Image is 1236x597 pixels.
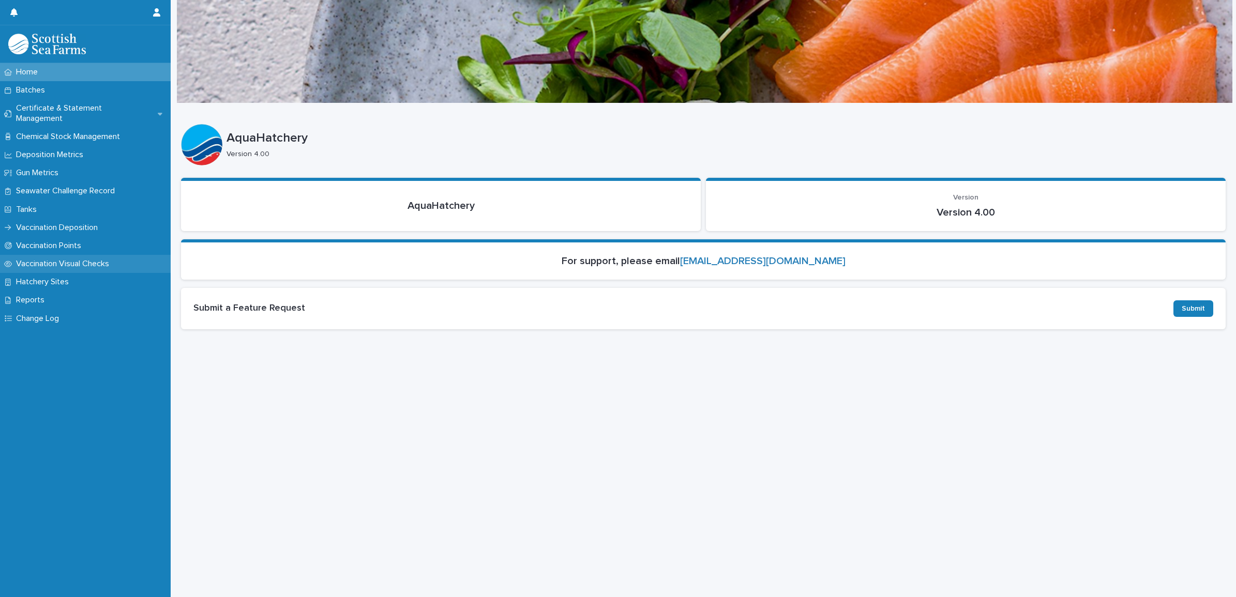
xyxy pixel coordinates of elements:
p: Home [12,67,46,77]
a: [EMAIL_ADDRESS][DOMAIN_NAME] [680,256,846,266]
p: AquaHatchery [227,131,1222,146]
p: Batches [12,85,53,95]
p: Seawater Challenge Record [12,186,123,196]
p: Chemical Stock Management [12,132,128,142]
p: Tanks [12,205,45,215]
p: For support, please email [193,255,1213,267]
span: Submit [1182,305,1205,312]
p: Gun Metrics [12,168,67,178]
p: Vaccination Visual Checks [12,259,117,269]
p: Change Log [12,314,67,324]
img: uOABhIYSsOPhGJQdTwEw [8,34,86,54]
a: Submit [1173,300,1213,317]
p: Version 4.00 [227,150,1217,159]
p: Deposition Metrics [12,150,92,160]
span: Version [953,194,978,201]
p: Hatchery Sites [12,277,77,287]
p: Version 4.00 [718,206,1213,219]
h2: Submit a Feature Request [193,303,1173,314]
p: Reports [12,295,53,305]
p: Vaccination Points [12,241,89,251]
p: AquaHatchery [193,200,688,212]
p: Vaccination Deposition [12,223,106,233]
p: Certificate & Statement Management [12,103,158,123]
